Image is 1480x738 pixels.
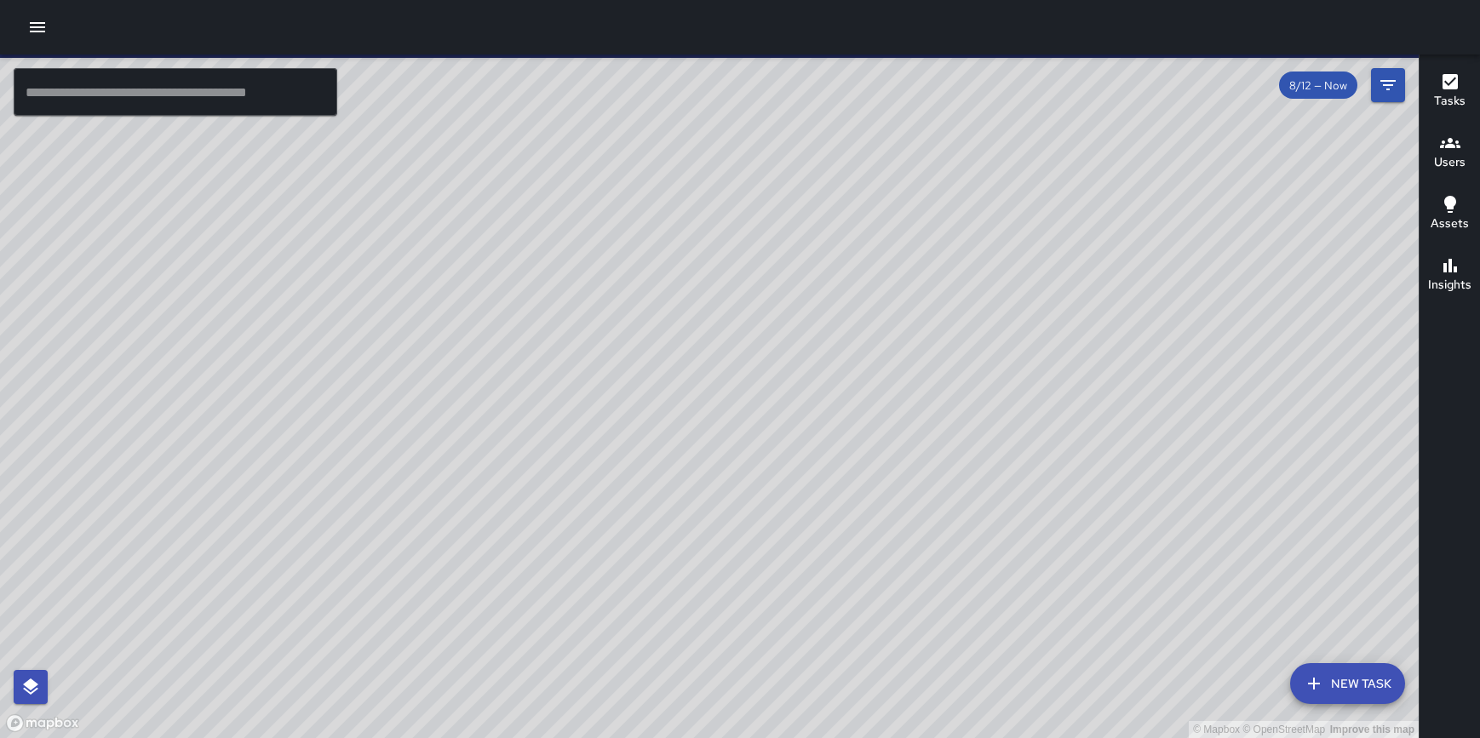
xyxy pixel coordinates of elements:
button: New Task [1290,663,1405,704]
h6: Insights [1428,276,1471,295]
button: Assets [1420,184,1480,245]
h6: Users [1434,153,1466,172]
h6: Assets [1431,215,1469,233]
button: Filters [1371,68,1405,102]
button: Users [1420,123,1480,184]
h6: Tasks [1434,92,1466,111]
span: 8/12 — Now [1279,78,1357,93]
button: Insights [1420,245,1480,306]
button: Tasks [1420,61,1480,123]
